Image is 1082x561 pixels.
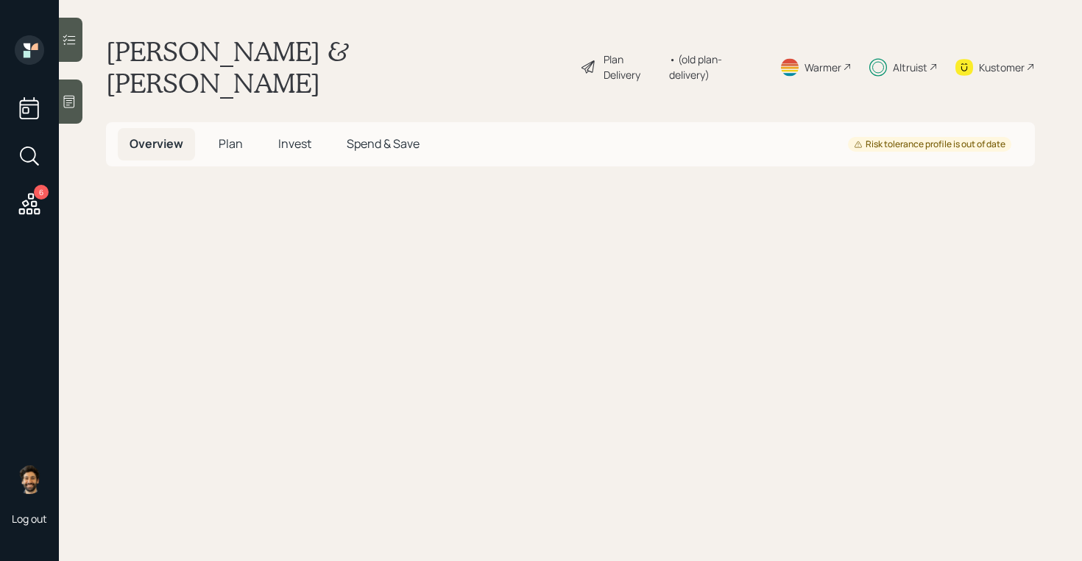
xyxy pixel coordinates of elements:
div: Plan Delivery [604,52,662,82]
div: Warmer [805,60,841,75]
div: • (old plan-delivery) [669,52,762,82]
span: Spend & Save [347,135,420,152]
div: Log out [12,512,47,526]
img: eric-schwartz-headshot.png [15,465,44,494]
span: Overview [130,135,183,152]
h1: [PERSON_NAME] & [PERSON_NAME] [106,35,568,99]
div: Altruist [893,60,927,75]
div: Risk tolerance profile is out of date [854,138,1005,151]
div: 6 [34,185,49,200]
span: Invest [278,135,311,152]
span: Plan [219,135,243,152]
div: Kustomer [979,60,1025,75]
